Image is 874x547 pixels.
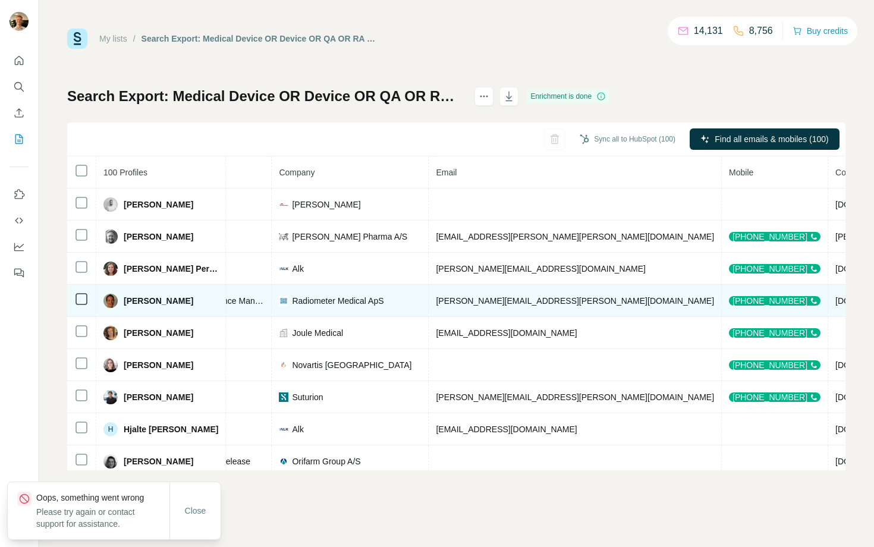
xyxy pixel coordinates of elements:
button: Quick start [10,50,29,71]
span: Mobile [729,168,753,177]
span: Novartis [GEOGRAPHIC_DATA] [292,359,411,371]
div: [PHONE_NUMBER] [729,328,820,338]
img: Surfe Logo [67,29,87,49]
p: 14,131 [694,24,723,38]
img: Avatar [103,294,118,308]
img: company-logo [279,296,288,306]
p: 8,756 [749,24,773,38]
a: My lists [99,34,127,43]
img: company-logo [279,264,288,273]
span: 100 Profiles [103,168,147,177]
div: [PHONE_NUMBER] [729,360,820,370]
img: company-logo [279,360,288,370]
span: Find all emails & mobiles (100) [715,133,828,145]
img: Avatar [103,358,118,372]
div: [PHONE_NUMBER] [729,264,820,273]
div: [PHONE_NUMBER] [729,296,820,306]
span: [PERSON_NAME] [292,199,360,210]
p: Oops, something went wrong [36,492,169,504]
div: [PHONE_NUMBER] [729,392,820,402]
span: Orifarm Group A/S [292,455,360,467]
img: Avatar [103,454,118,469]
span: Hjalte [PERSON_NAME] [124,423,218,435]
span: [PERSON_NAME][EMAIL_ADDRESS][PERSON_NAME][DOMAIN_NAME] [436,296,714,306]
div: [PHONE_NUMBER] [729,232,820,241]
span: [EMAIL_ADDRESS][DOMAIN_NAME] [436,425,577,434]
button: Search [10,76,29,98]
img: Avatar [103,197,118,212]
span: [PERSON_NAME] [124,391,193,403]
div: H [103,422,118,436]
p: Please try again or contact support for assistance. [36,506,169,530]
span: Joule Medical [292,327,343,339]
img: company-logo [279,200,288,209]
span: [PERSON_NAME][EMAIL_ADDRESS][PERSON_NAME][DOMAIN_NAME] [436,392,714,402]
span: [PERSON_NAME] Pharma A/S [292,231,407,243]
button: Close [177,500,215,521]
div: Search Export: Medical Device OR Device OR QA OR RA OR Compliance OR IVD, Quality Assurance Manag... [142,33,378,45]
button: My lists [10,128,29,150]
button: Feedback [10,262,29,284]
span: [EMAIL_ADDRESS][DOMAIN_NAME] [436,328,577,338]
img: Avatar [103,262,118,276]
span: [PERSON_NAME] [124,455,193,467]
span: [PERSON_NAME] Permin [124,263,218,275]
span: Close [185,505,206,517]
span: Company [279,168,315,177]
button: Use Surfe API [10,210,29,231]
img: company-logo [279,392,288,402]
span: [PERSON_NAME] [124,231,193,243]
button: Enrich CSV [10,102,29,124]
img: Avatar [103,230,118,244]
img: Avatar [10,12,29,31]
span: [PERSON_NAME] [124,295,193,307]
img: Avatar [103,390,118,404]
button: Find all emails & mobiles (100) [690,128,840,150]
span: Radiometer Medical ApS [292,295,383,307]
span: [EMAIL_ADDRESS][PERSON_NAME][PERSON_NAME][DOMAIN_NAME] [436,232,714,241]
span: [PERSON_NAME] [124,327,193,339]
span: [PERSON_NAME] [124,359,193,371]
span: Alk [292,423,303,435]
span: [PERSON_NAME][EMAIL_ADDRESS][DOMAIN_NAME] [436,264,645,273]
img: company-logo [279,457,288,466]
img: company-logo [279,425,288,434]
button: Dashboard [10,236,29,257]
span: Suturion [292,391,323,403]
button: Sync all to HubSpot (100) [571,130,684,148]
h1: Search Export: Medical Device OR Device OR QA OR RA OR Compliance OR IVD, Quality Assurance Manag... [67,87,464,106]
li: / [133,33,136,45]
button: actions [474,87,493,106]
span: [PERSON_NAME] [124,199,193,210]
button: Buy credits [793,23,848,39]
button: Use Surfe on LinkedIn [10,184,29,205]
div: Enrichment is done [527,89,609,103]
span: Email [436,168,457,177]
img: Avatar [103,326,118,340]
img: company-logo [279,232,288,241]
span: Alk [292,263,303,275]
